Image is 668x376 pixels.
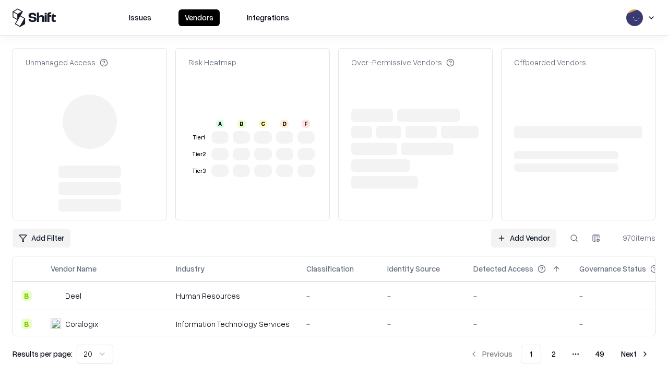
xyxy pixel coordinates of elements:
div: Unmanaged Access [26,57,108,68]
div: D [280,120,289,128]
div: Industry [176,263,205,274]
div: Governance Status [579,263,646,274]
div: Deel [65,290,81,301]
button: 49 [587,345,613,363]
div: Tier 1 [190,133,207,142]
div: F [302,120,310,128]
img: Deel [51,290,61,301]
div: B [21,290,32,301]
div: - [306,290,371,301]
div: 970 items [614,232,655,243]
div: - [387,290,457,301]
img: Coralogix [51,319,61,329]
div: Tier 2 [190,150,207,159]
div: - [306,319,371,330]
p: Results per page: [13,348,73,359]
div: A [216,120,224,128]
div: Risk Heatmap [188,57,236,68]
button: Issues [123,9,158,26]
div: B [237,120,246,128]
div: Detected Access [473,263,533,274]
div: - [473,290,563,301]
div: Vendor Name [51,263,97,274]
div: Tier 3 [190,167,207,175]
a: Add Vendor [491,229,556,248]
div: Over-Permissive Vendors [351,57,455,68]
div: B [21,319,32,329]
div: - [387,319,457,330]
nav: pagination [463,345,655,363]
div: Identity Source [387,263,440,274]
button: 1 [521,345,541,363]
button: Add Filter [13,229,70,248]
div: C [259,120,267,128]
button: Vendors [178,9,220,26]
button: Integrations [241,9,295,26]
div: Classification [306,263,354,274]
button: Next [615,345,655,363]
button: 2 [543,345,564,363]
div: Offboarded Vendors [514,57,586,68]
div: Information Technology Services [176,319,290,330]
div: Coralogix [65,319,98,330]
div: Human Resources [176,290,290,301]
div: - [473,319,563,330]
